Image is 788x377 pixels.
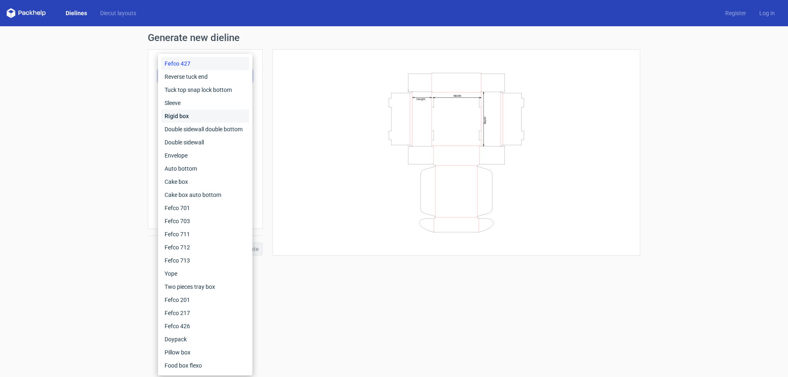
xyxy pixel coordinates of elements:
[94,9,143,17] a: Diecut layouts
[59,9,94,17] a: Dielines
[161,293,249,306] div: Fefco 201
[161,57,249,70] div: Fefco 427
[161,123,249,136] div: Double sidewall double bottom
[161,228,249,241] div: Fefco 711
[161,254,249,267] div: Fefco 713
[161,188,249,201] div: Cake box auto bottom
[483,116,487,123] text: Depth
[161,359,249,372] div: Food box flexo
[417,97,425,101] text: Height
[719,9,753,17] a: Register
[161,241,249,254] div: Fefco 712
[161,215,249,228] div: Fefco 703
[161,110,249,123] div: Rigid box
[161,175,249,188] div: Cake box
[161,149,249,162] div: Envelope
[161,320,249,333] div: Fefco 426
[161,306,249,320] div: Fefco 217
[454,94,461,97] text: Width
[753,9,781,17] a: Log in
[161,136,249,149] div: Double sidewall
[161,267,249,280] div: Yope
[161,83,249,96] div: Tuck top snap lock bottom
[161,280,249,293] div: Two pieces tray box
[161,162,249,175] div: Auto bottom
[161,333,249,346] div: Doypack
[161,96,249,110] div: Sleeve
[161,201,249,215] div: Fefco 701
[148,33,640,43] h1: Generate new dieline
[161,346,249,359] div: Pillow box
[161,70,249,83] div: Reverse tuck end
